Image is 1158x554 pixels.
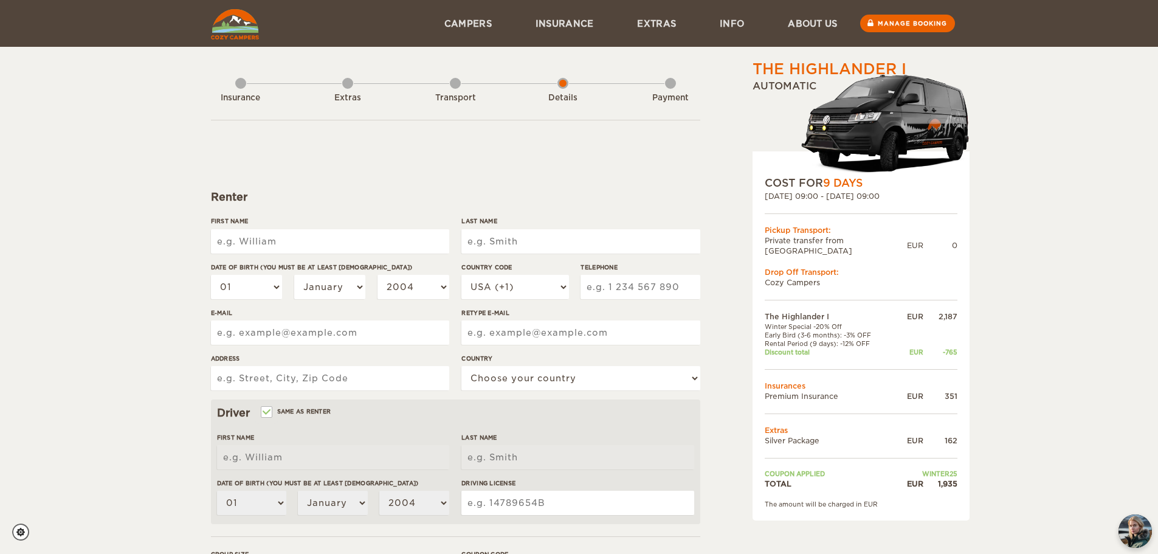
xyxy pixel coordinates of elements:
div: Driver [217,406,694,420]
td: Discount total [765,348,895,356]
div: Drop Off Transport: [765,267,957,277]
img: Freyja at Cozy Campers [1118,514,1152,548]
label: Date of birth (You must be at least [DEMOGRAPHIC_DATA]) [211,263,449,272]
input: e.g. Smith [461,229,700,254]
input: e.g. 14789654B [461,491,694,515]
div: EUR [895,348,923,356]
img: Cozy Campers [211,9,259,40]
a: Cookie settings [12,524,37,541]
div: EUR [907,240,923,251]
td: Extras [765,425,957,435]
button: chat-button [1118,514,1152,548]
label: Retype E-mail [461,308,700,317]
label: Last Name [461,433,694,442]
label: Last Name [461,216,700,226]
label: Country Code [461,263,568,272]
label: Date of birth (You must be at least [DEMOGRAPHIC_DATA]) [217,479,449,488]
div: 1,935 [923,479,957,489]
div: COST FOR [765,176,957,190]
td: Insurances [765,381,957,391]
div: Pickup Transport: [765,225,957,235]
label: Telephone [581,263,700,272]
td: Premium Insurance [765,391,895,401]
td: WINTER25 [895,469,957,478]
label: First Name [217,433,449,442]
input: e.g. Smith [461,445,694,469]
input: e.g. 1 234 567 890 [581,275,700,299]
input: e.g. example@example.com [211,320,449,345]
div: 2,187 [923,311,957,322]
td: Rental Period (9 days): -12% OFF [765,339,895,348]
div: EUR [895,391,923,401]
td: Private transfer from [GEOGRAPHIC_DATA] [765,235,907,256]
div: Renter [211,190,700,204]
div: Insurance [207,92,274,104]
div: EUR [895,479,923,489]
div: Extras [314,92,381,104]
a: Manage booking [860,15,955,32]
label: E-mail [211,308,449,317]
div: 162 [923,435,957,446]
div: Transport [422,92,489,104]
div: Details [529,92,596,104]
td: Silver Package [765,435,895,446]
div: The Highlander I [753,59,906,80]
input: e.g. example@example.com [461,320,700,345]
input: e.g. Street, City, Zip Code [211,366,449,390]
span: 9 Days [823,177,863,189]
td: Winter Special -20% Off [765,322,895,331]
input: Same as renter [262,409,270,417]
td: TOTAL [765,479,895,489]
div: [DATE] 09:00 - [DATE] 09:00 [765,191,957,201]
label: Driving License [461,479,694,488]
div: 0 [923,240,957,251]
input: e.g. William [211,229,449,254]
td: The Highlander I [765,311,895,322]
div: EUR [895,435,923,446]
td: Coupon applied [765,469,895,478]
div: The amount will be charged in EUR [765,500,957,508]
input: e.g. William [217,445,449,469]
td: Early Bird (3-6 months): -3% OFF [765,331,895,339]
label: Same as renter [262,406,331,417]
label: Address [211,354,449,363]
label: First Name [211,216,449,226]
div: Payment [637,92,704,104]
img: stor-stuttur-old-new-5.png [801,69,970,176]
div: 351 [923,391,957,401]
div: Automatic [753,80,970,176]
td: Cozy Campers [765,277,957,288]
div: -765 [923,348,957,356]
div: EUR [895,311,923,322]
label: Country [461,354,700,363]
